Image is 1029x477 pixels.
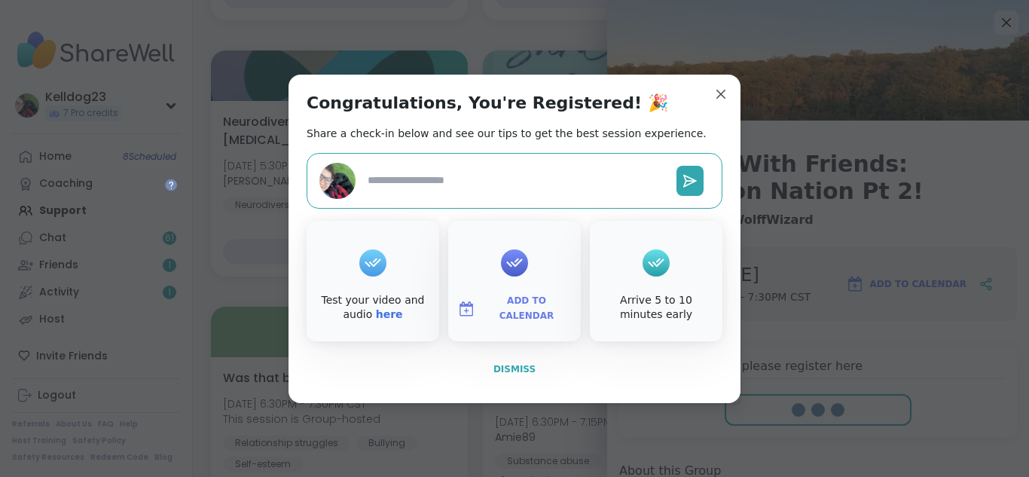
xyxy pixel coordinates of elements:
img: ShareWell Logomark [457,300,475,318]
button: Add to Calendar [451,293,578,325]
div: Arrive 5 to 10 minutes early [593,293,719,323]
a: here [376,308,403,320]
span: Add to Calendar [481,294,572,323]
iframe: Spotlight [165,179,177,191]
img: Kelldog23 [319,163,356,199]
h2: Share a check-in below and see our tips to get the best session experience. [307,126,707,141]
div: Test your video and audio [310,293,436,323]
span: Dismiss [493,364,536,375]
h1: Congratulations, You're Registered! 🎉 [307,93,668,114]
button: Dismiss [307,353,722,385]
